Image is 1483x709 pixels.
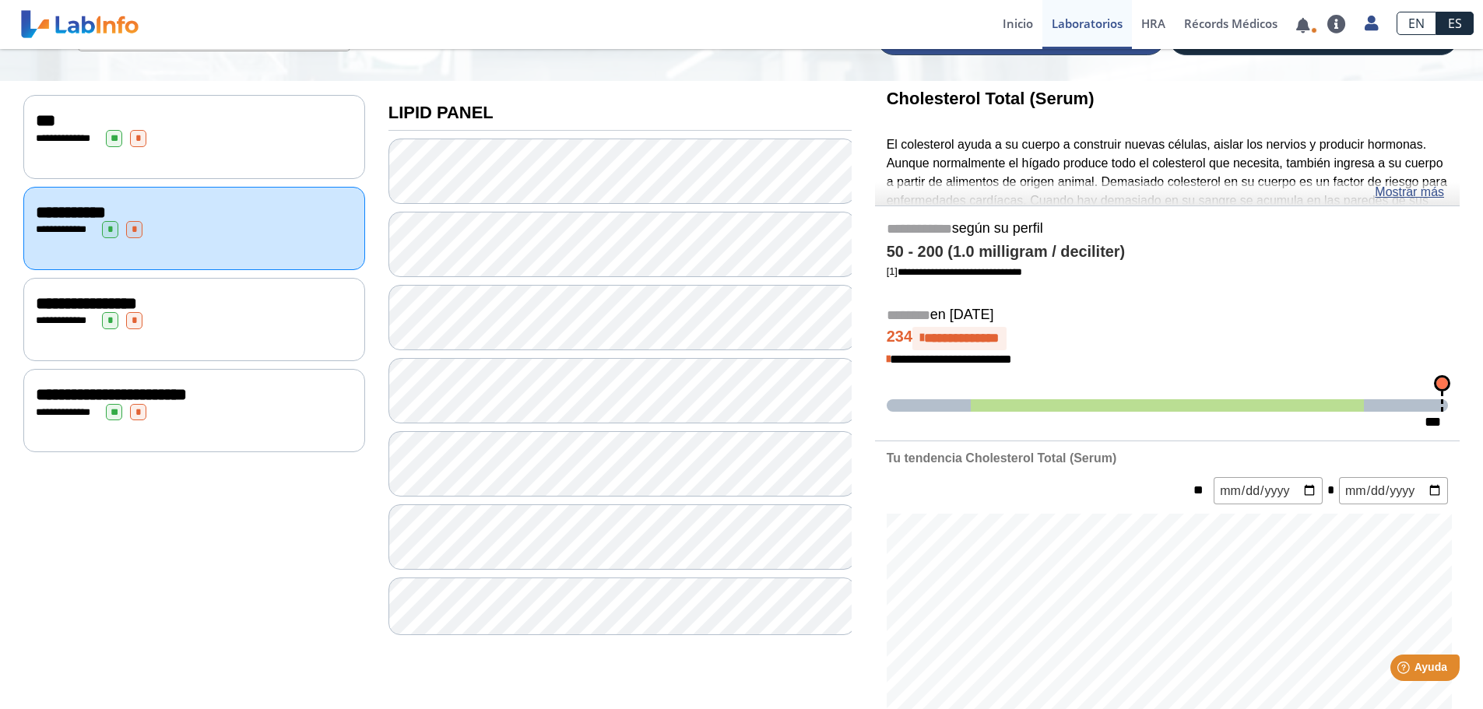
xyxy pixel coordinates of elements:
input: mm/dd/yyyy [1214,477,1323,504]
a: EN [1397,12,1436,35]
input: mm/dd/yyyy [1339,477,1448,504]
b: Tu tendencia Cholesterol Total (Serum) [887,451,1116,465]
iframe: Help widget launcher [1344,648,1466,692]
h4: 234 [887,327,1448,350]
a: ES [1436,12,1474,35]
h4: 50 - 200 (1.0 milligram / deciliter) [887,243,1448,261]
span: HRA [1141,16,1165,31]
h5: según su perfil [887,220,1448,238]
a: [1] [887,265,1022,277]
b: Cholesterol Total (Serum) [887,89,1095,108]
b: LIPID PANEL [388,103,494,122]
h5: en [DATE] [887,307,1448,325]
p: El colesterol ayuda a su cuerpo a construir nuevas células, aislar los nervios y producir hormona... [887,135,1448,265]
a: Mostrar más [1375,183,1444,202]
